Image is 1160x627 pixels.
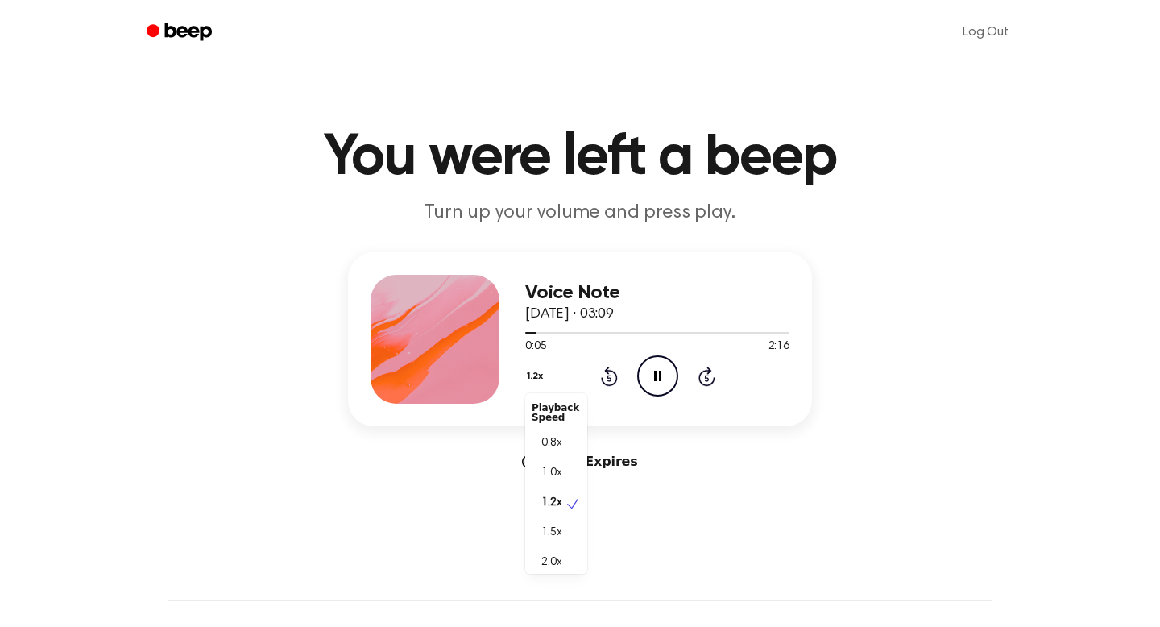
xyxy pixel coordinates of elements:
[541,435,561,452] span: 0.8x
[541,465,561,482] span: 1.0x
[525,363,549,390] button: 1.2x
[541,525,561,542] span: 1.5x
[525,397,587,429] div: Playback Speed
[525,393,587,574] div: 1.2x
[541,554,561,571] span: 2.0x
[541,495,561,512] span: 1.2x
